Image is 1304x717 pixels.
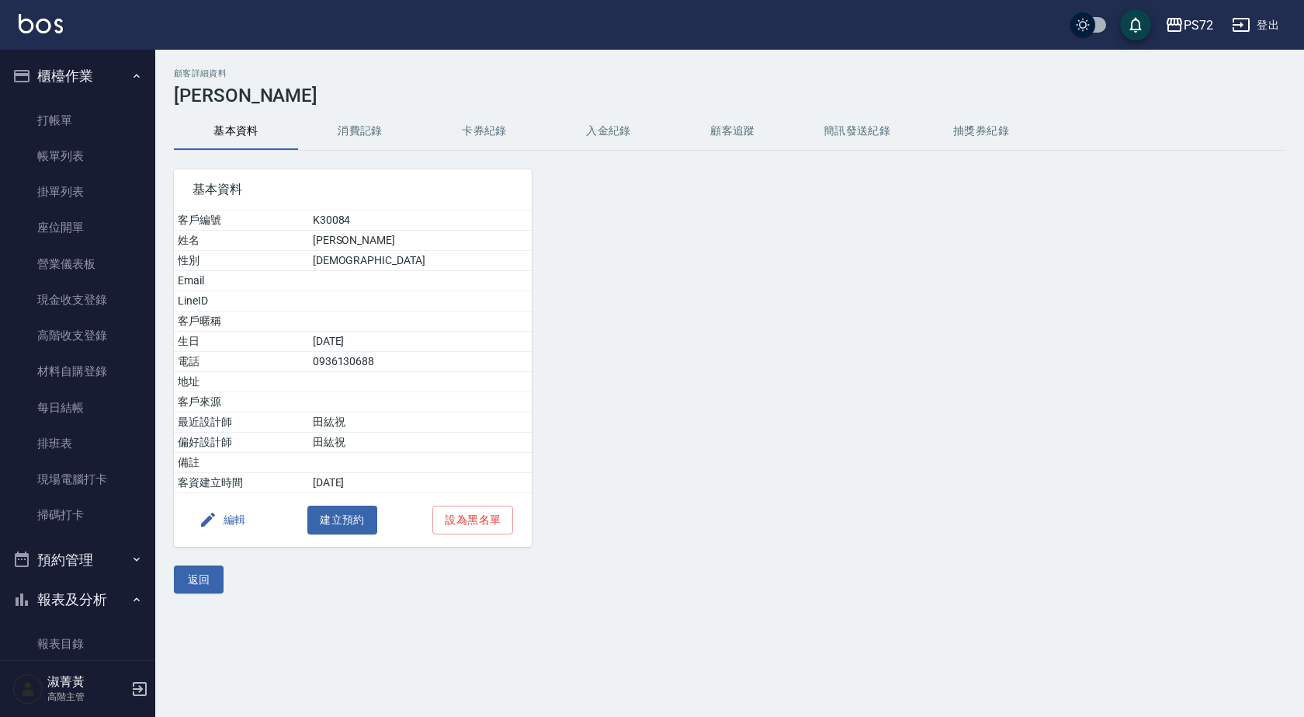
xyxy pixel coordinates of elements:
[6,461,149,497] a: 現場電腦打卡
[307,506,377,534] button: 建立預約
[174,271,309,291] td: Email
[1159,9,1219,41] button: PS72
[6,390,149,426] a: 每日結帳
[12,673,43,705] img: Person
[671,113,795,150] button: 顧客追蹤
[6,626,149,662] a: 報表目錄
[174,231,309,251] td: 姓名
[309,352,532,372] td: 0936130688
[1184,16,1213,35] div: PS72
[174,433,309,453] td: 偏好設計師
[174,352,309,372] td: 電話
[174,85,1285,106] h3: [PERSON_NAME]
[309,231,532,251] td: [PERSON_NAME]
[919,113,1043,150] button: 抽獎券紀錄
[174,113,298,150] button: 基本資料
[47,674,127,690] h5: 淑菁黃
[174,473,309,493] td: 客資建立時間
[192,182,513,197] span: 基本資料
[309,211,532,231] td: K30084
[6,174,149,210] a: 掛單列表
[47,690,127,704] p: 高階主管
[174,372,309,392] td: 地址
[6,138,149,174] a: 帳單列表
[6,426,149,461] a: 排班表
[192,506,252,534] button: 編輯
[298,113,422,150] button: 消費記錄
[6,282,149,318] a: 現金收支登錄
[309,251,532,271] td: [DEMOGRAPHIC_DATA]
[795,113,919,150] button: 簡訊發送紀錄
[309,433,532,453] td: 田紘祝
[174,291,309,312] td: LineID
[6,103,149,138] a: 打帳單
[6,210,149,245] a: 座位開單
[174,566,224,594] button: 返回
[6,353,149,389] a: 材料自購登錄
[1226,11,1285,40] button: 登出
[309,332,532,352] td: [DATE]
[174,412,309,433] td: 最近設計師
[6,497,149,533] a: 掃碼打卡
[6,318,149,353] a: 高階收支登錄
[174,68,1285,78] h2: 顧客詳細資料
[6,56,149,96] button: 櫃檯作業
[174,251,309,271] td: 性別
[1120,9,1151,40] button: save
[174,332,309,352] td: 生日
[309,412,532,433] td: 田紘祝
[174,453,309,473] td: 備註
[432,506,513,534] button: 設為黑名單
[6,580,149,620] button: 報表及分析
[546,113,671,150] button: 入金紀錄
[19,14,63,33] img: Logo
[309,473,532,493] td: [DATE]
[6,246,149,282] a: 營業儀表板
[422,113,546,150] button: 卡券紀錄
[174,392,309,412] td: 客戶來源
[174,211,309,231] td: 客戶編號
[174,312,309,332] td: 客戶暱稱
[6,540,149,580] button: 預約管理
